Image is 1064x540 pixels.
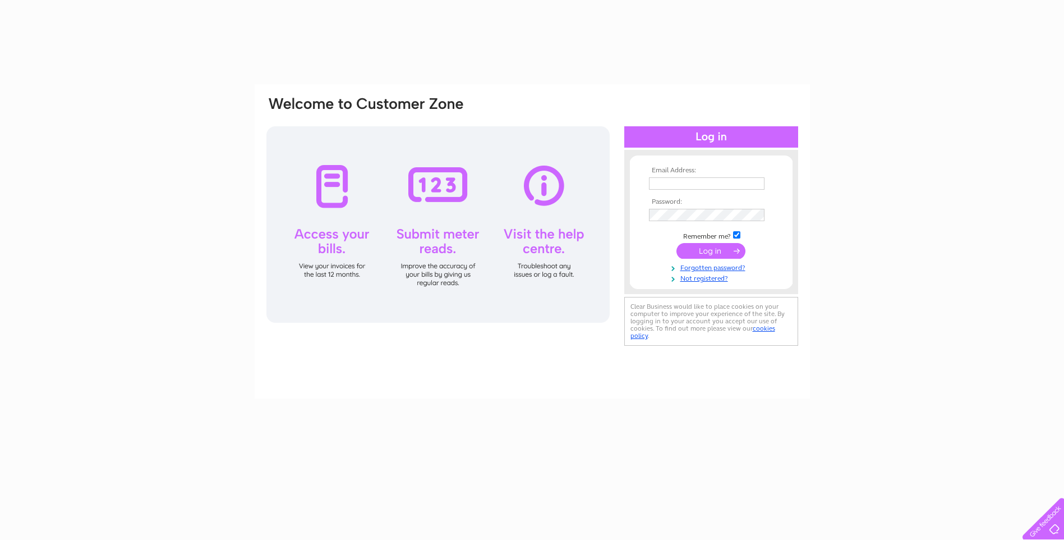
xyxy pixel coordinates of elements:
[624,297,798,346] div: Clear Business would like to place cookies on your computer to improve your experience of the sit...
[649,262,776,272] a: Forgotten password?
[646,167,776,175] th: Email Address:
[646,230,776,241] td: Remember me?
[649,272,776,283] a: Not registered?
[646,198,776,206] th: Password:
[630,324,775,340] a: cookies policy
[676,243,745,259] input: Submit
